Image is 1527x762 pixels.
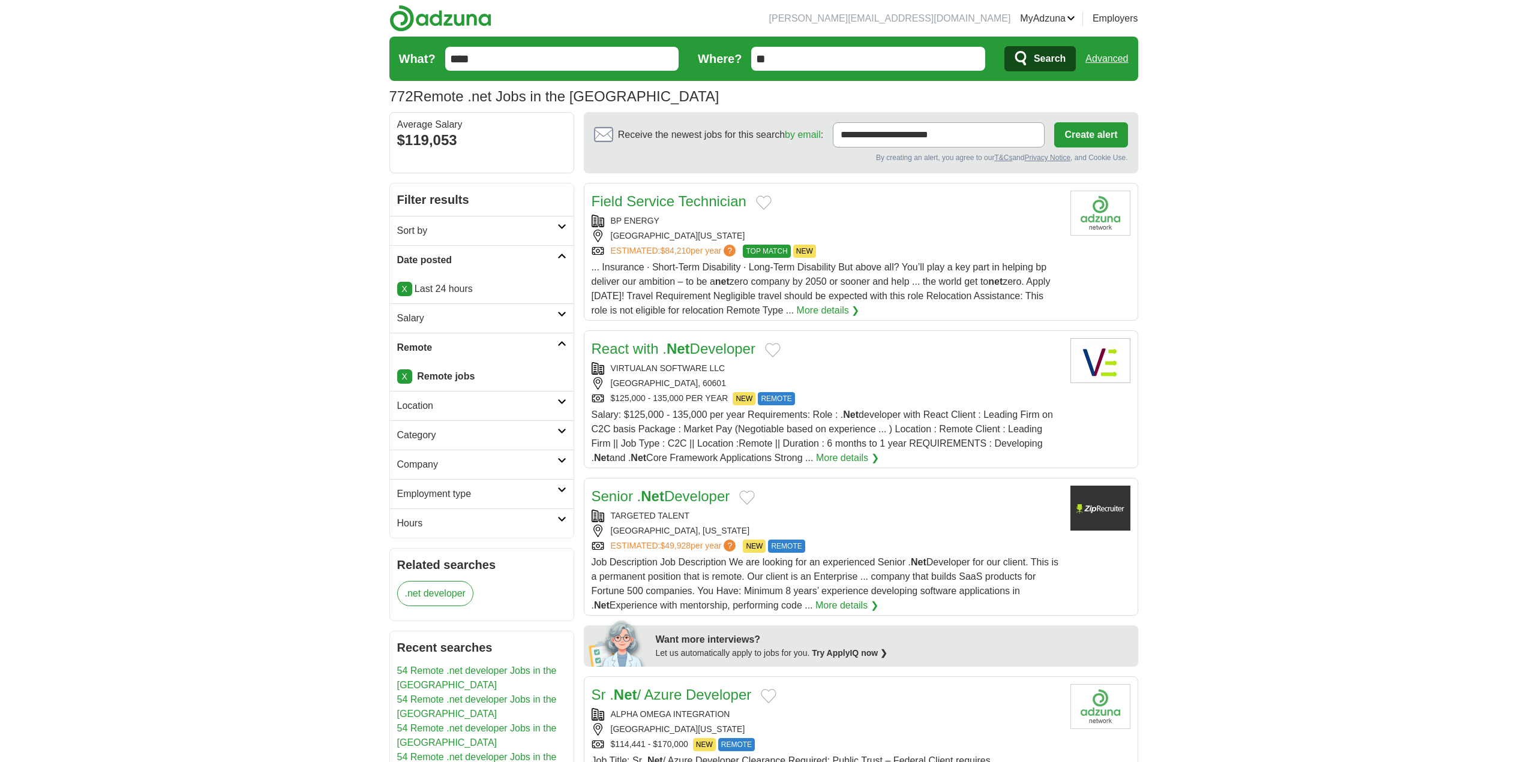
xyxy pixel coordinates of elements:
[812,648,887,658] a: Try ApplyIQ now ❯
[390,508,574,538] a: Hours
[715,276,730,287] strong: net
[611,709,730,719] a: ALPHA OMEGA INTEGRATION
[390,245,574,275] a: Date posted
[739,490,755,505] button: Add to favorite jobs
[397,399,557,413] h2: Location
[594,453,610,463] strong: Net
[1034,47,1066,71] span: Search
[592,193,746,209] a: Field Service Technician
[390,303,574,333] a: Salary
[743,540,766,553] span: NEW
[397,457,557,472] h2: Company
[1024,153,1070,162] a: Privacy Notice
[611,540,739,553] a: ESTIMATED:$49,928per year?
[592,392,1061,405] div: $125,000 - 135,000 PER YEAR
[667,341,690,357] strong: Net
[911,557,926,567] strong: Net
[397,428,557,442] h2: Category
[397,581,473,606] a: .net developer
[761,689,776,703] button: Add to favorite jobs
[397,638,566,656] h2: Recent searches
[389,86,413,107] span: 772
[756,195,772,210] button: Add to favorite jobs
[656,647,1131,659] div: Let us automatically apply to jobs for you.
[743,245,790,258] span: TOP MATCH
[589,619,647,667] img: apply-iq-scientist.png
[397,723,557,748] a: 54 Remote .net developer Jobs in the [GEOGRAPHIC_DATA]
[397,516,557,531] h2: Hours
[758,392,794,405] span: REMOTE
[592,215,1061,227] div: BP ENERGY
[592,230,1061,242] div: [GEOGRAPHIC_DATA][US_STATE]
[592,362,1061,375] div: VIRTUALAN SOFTWARE LLC
[660,246,691,255] span: $84,210
[397,253,557,267] h2: Date posted
[1085,47,1128,71] a: Advanced
[390,216,574,245] a: Sort by
[390,333,574,362] a: Remote
[797,303,860,318] a: More details ❯
[389,5,491,32] img: Adzuna logo
[656,633,1131,647] div: Want more interviews?
[618,128,823,142] span: Receive the newest jobs for this search :
[390,420,574,450] a: Category
[724,245,736,257] span: ?
[614,686,637,703] strong: Net
[594,600,610,610] strong: Net
[1070,684,1130,729] img: Alpha Omega Integration logo
[397,665,557,690] a: 54 Remote .net developer Jobs in the [GEOGRAPHIC_DATA]
[816,451,879,465] a: More details ❯
[592,409,1053,463] span: Salary: $125,000 - 135,000 per year Requirements: Role : . developer with React Client : Leading ...
[390,391,574,420] a: Location
[397,487,557,501] h2: Employment type
[417,371,475,381] strong: Remote jobs
[390,183,574,216] h2: Filter results
[698,50,742,68] label: Where?
[390,479,574,508] a: Employment type
[988,276,1003,287] strong: net
[1054,122,1127,147] button: Create alert
[389,88,719,104] h1: Remote .net Jobs in the [GEOGRAPHIC_DATA]
[693,738,716,751] span: NEW
[1070,191,1130,236] img: Company logo
[660,541,691,550] span: $49,928
[397,556,566,574] h2: Related searches
[592,510,1061,522] div: TARGETED TALENT
[397,694,557,719] a: 54 Remote .net developer Jobs in the [GEOGRAPHIC_DATA]
[1020,11,1075,26] a: MyAdzuna
[397,341,557,355] h2: Remote
[631,453,646,463] strong: Net
[397,224,557,238] h2: Sort by
[592,686,752,703] a: Sr .Net/ Azure Developer
[592,377,1061,390] div: [GEOGRAPHIC_DATA], 60601
[724,540,736,552] span: ?
[592,723,1061,736] div: [GEOGRAPHIC_DATA][US_STATE]
[1004,46,1076,71] button: Search
[592,262,1051,315] span: ... Insurance · Short-Term Disability · Long-Term Disability But above all? You’ll play a key par...
[397,120,566,129] div: Average Salary
[390,450,574,479] a: Company
[815,598,878,613] a: More details ❯
[1070,338,1130,383] img: Virtualan Software LLC logo
[397,282,566,296] p: Last 24 hours
[592,488,730,504] a: Senior .NetDeveloper
[1093,11,1138,26] a: Employers
[397,369,412,384] a: X
[594,152,1128,163] div: By creating an alert, you agree to our and , and Cookie Use.
[1070,486,1130,531] img: Company logo
[765,343,781,357] button: Add to favorite jobs
[592,341,755,357] a: React with .NetDeveloper
[399,50,436,68] label: What?
[397,282,412,296] a: X
[592,738,1061,751] div: $114,441 - $170,000
[768,540,805,553] span: REMOTE
[397,129,566,151] div: $119,053
[397,311,557,326] h2: Salary
[641,488,664,504] strong: Net
[592,557,1058,610] span: Job Description Job Description We are looking for an experienced Senior . Developer for our clie...
[592,525,1061,537] div: [GEOGRAPHIC_DATA], [US_STATE]
[733,392,755,405] span: NEW
[793,245,816,258] span: NEW
[994,153,1012,162] a: T&Cs
[718,738,755,751] span: REMOTE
